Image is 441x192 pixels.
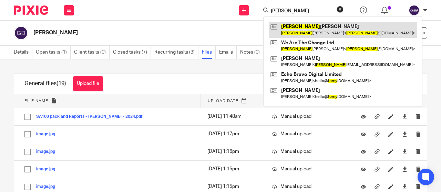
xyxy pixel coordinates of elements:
[219,46,237,59] a: Emails
[14,5,48,15] img: Pixie
[14,46,32,59] a: Details
[402,131,407,137] a: Download
[154,46,198,59] a: Recurring tasks (3)
[21,128,34,141] input: Select
[21,163,34,176] input: Select
[57,81,66,86] span: (19)
[21,145,34,158] input: Select
[36,132,60,137] button: image.jpg
[272,183,344,190] p: Manual upload
[14,26,28,40] img: svg%3E
[207,166,258,172] p: [DATE] 1:15pm
[402,113,407,120] a: Download
[24,99,48,103] span: File name
[207,131,258,137] p: [DATE] 1:17pm
[207,113,258,120] p: [DATE] 11:48am
[73,76,103,91] button: Upload file
[202,46,216,59] a: Files
[207,148,258,155] p: [DATE] 1:16pm
[337,6,343,13] button: Clear
[402,183,407,190] a: Download
[36,167,60,172] button: image.jpg
[409,5,420,16] img: svg%3E
[24,80,66,87] h1: General files
[272,166,344,172] p: Manual upload
[402,148,407,155] a: Download
[21,110,34,123] input: Select
[240,46,264,59] a: Notes (0)
[402,166,407,172] a: Download
[270,8,332,14] input: Search
[113,46,151,59] a: Closed tasks (7)
[207,183,258,190] p: [DATE] 1:15pm
[36,114,148,119] button: SA100 pack and Reports - [PERSON_NAME] - 2024.pdf
[36,149,60,154] button: image.jpg
[36,46,71,59] a: Open tasks (1)
[74,46,110,59] a: Client tasks (0)
[36,184,60,189] button: image.jpg
[272,131,344,137] p: Manual upload
[33,29,274,36] h2: [PERSON_NAME]
[272,148,344,155] p: Manual upload
[208,99,238,103] span: Upload date
[272,113,344,120] p: Manual upload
